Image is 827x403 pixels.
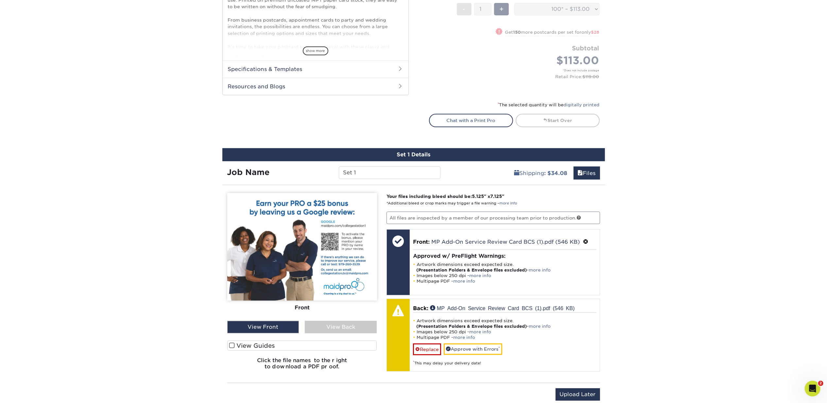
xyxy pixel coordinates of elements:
[387,212,600,224] p: All files are inspected by a member of our processing team prior to production.
[578,170,583,176] span: files
[469,329,491,334] a: more info
[303,46,328,55] span: show more
[453,279,475,284] a: more info
[413,305,428,311] span: Back:
[413,239,430,245] span: Front:
[431,239,580,245] a: MP Add-On Service Review Card BCS (1).pdf (546 KB)
[413,343,441,355] a: Replace
[529,268,551,272] a: more info
[498,102,600,107] small: The selected quantity will be
[499,201,517,205] a: more info
[339,166,440,179] input: Enter a job name
[305,321,377,333] div: View Back
[544,170,568,176] b: : $34.08
[387,194,504,199] strong: Your files including bleed should be: " x "
[413,318,596,329] li: Artwork dimensions exceed expected size. -
[413,253,596,259] h4: Approved w/ PreFlight Warnings:
[818,381,823,386] span: 2
[413,355,596,366] div: This may delay your delivery date!
[516,114,600,127] a: Start Over
[529,324,551,329] a: more info
[227,357,377,375] h6: Click the file names to the right to download a PDF proof.
[556,388,600,401] input: Upload Later
[223,61,408,78] h2: Specifications & Templates
[564,102,600,107] a: digitally printed
[227,167,270,177] strong: Job Name
[472,194,484,199] span: 5.125
[413,278,596,284] li: Multipage PDF -
[416,324,527,329] strong: (Presentation Folders & Envelope files excluded)
[227,341,377,351] label: View Guides
[805,381,820,396] iframe: Intercom live chat
[453,335,475,340] a: more info
[430,305,575,310] a: MP Add-On Service Review Card BCS (1).pdf (546 KB)
[413,329,596,335] li: Images below 250 dpi -
[510,166,572,180] a: Shipping: $34.08
[413,262,596,273] li: Artwork dimensions exceed expected size. -
[514,170,520,176] span: shipping
[413,273,596,278] li: Images below 250 dpi -
[490,194,502,199] span: 7.125
[413,335,596,340] li: Multipage PDF -
[387,201,517,205] small: *Additional bleed or crop marks may trigger a file warning –
[223,78,408,95] h2: Resources and Blogs
[444,343,502,355] a: Approve with Errors*
[416,268,527,272] strong: (Presentation Folders & Envelope files excluded)
[222,148,605,161] div: Set 1 Details
[469,273,491,278] a: more info
[574,166,600,180] a: Files
[429,114,513,127] a: Chat with a Print Pro
[227,301,377,315] div: Front
[227,321,299,333] div: View Front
